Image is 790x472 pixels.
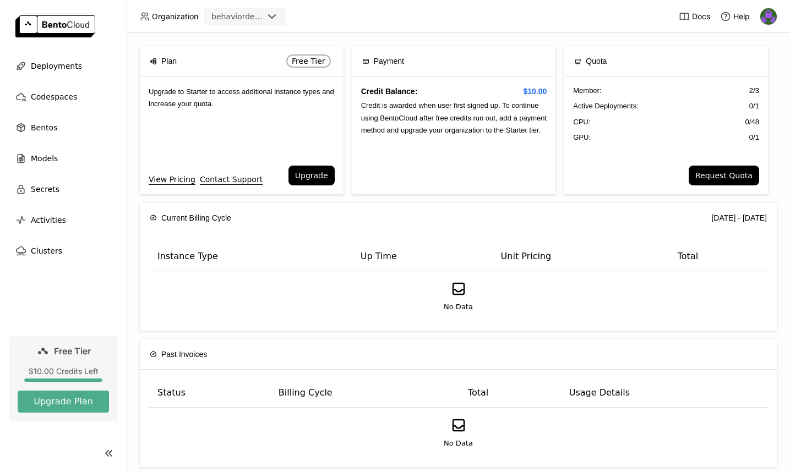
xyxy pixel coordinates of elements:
[361,101,547,134] span: Credit is awarded when user first signed up. To continue using BentoCloud after free credits run ...
[692,12,710,21] span: Docs
[689,166,759,185] button: Request Quota
[264,12,265,23] input: Selected behaviordelta.
[374,55,404,67] span: Payment
[492,242,669,271] th: Unit Pricing
[292,57,325,65] span: Free Tier
[31,59,82,73] span: Deployments
[586,55,607,67] span: Quota
[444,438,473,449] span: No Data
[31,121,57,134] span: Bentos
[573,132,591,143] span: GPU:
[31,244,62,257] span: Clusters
[760,8,777,25] img: Gautham V
[733,12,750,21] span: Help
[444,301,473,312] span: No Data
[152,12,198,21] span: Organization
[720,11,750,22] div: Help
[560,378,768,408] th: Usage Details
[711,212,767,224] div: [DATE] - [DATE]
[31,152,58,165] span: Models
[149,173,195,185] a: View Pricing
[149,378,270,408] th: Status
[745,117,759,128] span: 0 / 48
[18,391,109,413] button: Upgrade Plan
[9,240,118,262] a: Clusters
[679,11,710,22] a: Docs
[9,336,118,421] a: Free Tier$10.00 Credits LeftUpgrade Plan
[573,117,590,128] span: CPU:
[31,213,66,227] span: Activities
[54,345,91,356] span: Free Tier
[9,147,118,169] a: Models
[200,173,263,185] a: Contact Support
[749,101,759,112] span: 0 / 1
[749,132,759,143] span: 0 / 1
[31,183,59,196] span: Secrets
[459,378,560,408] th: Total
[211,11,263,22] div: behaviordelta
[161,212,231,224] span: Current Billing Cycle
[161,348,207,360] span: Past Invoices
[9,117,118,139] a: Bentos
[9,178,118,200] a: Secrets
[9,209,118,231] a: Activities
[361,85,547,97] h4: Credit Balance:
[669,242,768,271] th: Total
[15,15,95,37] img: logo
[149,87,334,108] span: Upgrade to Starter to access additional instance types and increase your quota.
[149,242,352,271] th: Instance Type
[523,85,547,97] span: $10.00
[749,85,759,96] span: 2 / 3
[573,85,601,96] span: Member :
[161,55,177,67] span: Plan
[573,101,639,112] span: Active Deployments :
[288,166,335,185] button: Upgrade
[270,378,459,408] th: Billing Cycle
[352,242,492,271] th: Up Time
[18,366,109,376] div: $10.00 Credits Left
[31,90,77,103] span: Codespaces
